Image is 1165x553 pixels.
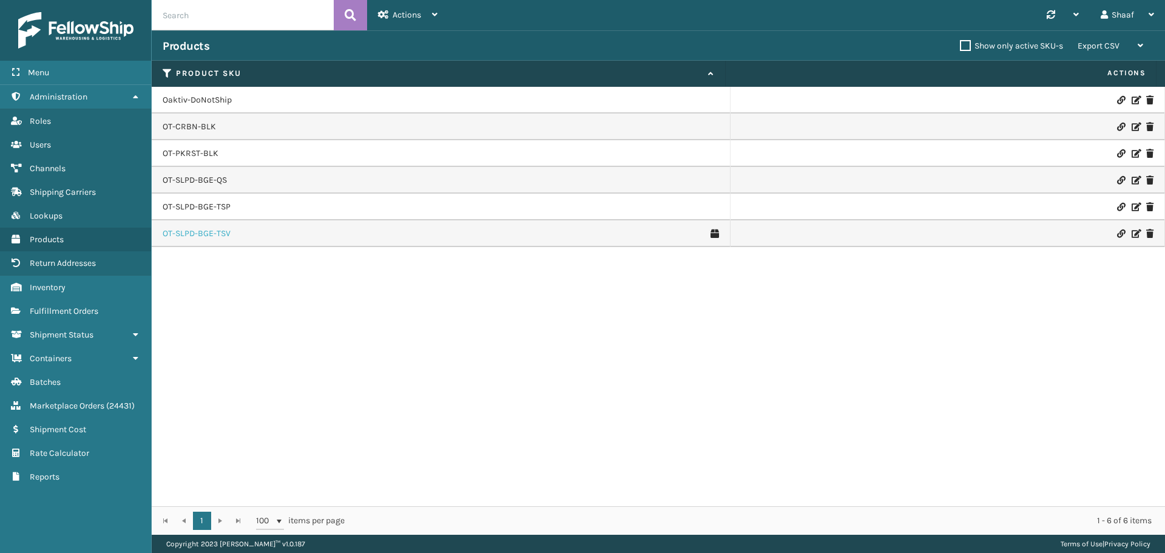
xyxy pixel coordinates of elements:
[256,512,345,530] span: items per page
[1132,203,1139,211] i: Edit
[1146,176,1153,185] i: Delete
[1117,149,1124,158] i: Link Product
[30,377,61,387] span: Batches
[163,148,218,160] a: OT-PKRST-BLK
[18,12,133,49] img: logo
[256,515,274,527] span: 100
[30,282,66,293] span: Inventory
[30,353,72,364] span: Containers
[1146,203,1153,211] i: Delete
[30,211,62,221] span: Lookups
[960,41,1063,51] label: Show only active SKU-s
[163,174,227,186] a: OT-SLPD-BGE-QS
[176,68,702,79] label: Product SKU
[30,163,66,174] span: Channels
[193,512,211,530] a: 1
[1146,229,1153,238] i: Delete
[30,472,59,482] span: Reports
[30,116,51,126] span: Roles
[1132,96,1139,104] i: Edit
[1146,149,1153,158] i: Delete
[1117,176,1124,185] i: Link Product
[163,39,209,53] h3: Products
[30,330,93,340] span: Shipment Status
[30,401,104,411] span: Marketplace Orders
[393,10,421,20] span: Actions
[163,201,231,213] a: OT-SLPD-BGE-TSP
[1117,203,1124,211] i: Link Product
[1132,229,1139,238] i: Edit
[1104,540,1150,548] a: Privacy Policy
[1132,176,1139,185] i: Edit
[1146,123,1153,131] i: Delete
[729,63,1153,83] span: Actions
[30,448,89,458] span: Rate Calculator
[1078,41,1119,51] span: Export CSV
[163,228,231,240] a: OT-SLPD-BGE-TSV
[1061,535,1150,553] div: |
[362,515,1152,527] div: 1 - 6 of 6 items
[1132,123,1139,131] i: Edit
[30,187,96,197] span: Shipping Carriers
[30,424,86,435] span: Shipment Cost
[1117,96,1124,104] i: Link Product
[28,67,49,78] span: Menu
[1146,96,1153,104] i: Delete
[1117,123,1124,131] i: Link Product
[1061,540,1103,548] a: Terms of Use
[163,94,232,106] a: Oaktiv-DoNotShip
[106,401,135,411] span: ( 24431 )
[30,92,87,102] span: Administration
[30,306,98,316] span: Fulfillment Orders
[166,535,305,553] p: Copyright 2023 [PERSON_NAME]™ v 1.0.187
[30,234,64,245] span: Products
[1132,149,1139,158] i: Edit
[1117,229,1124,238] i: Link Product
[30,140,51,150] span: Users
[163,121,216,133] a: OT-CRBN-BLK
[30,258,96,268] span: Return Addresses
